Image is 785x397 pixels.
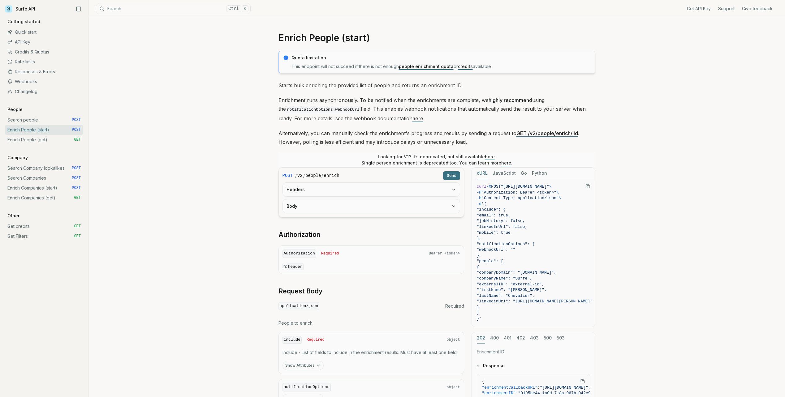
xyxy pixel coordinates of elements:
span: "enrichmentCallbackURL" [482,385,537,390]
span: "[URL][DOMAIN_NAME]" [501,184,549,189]
span: / [295,173,297,179]
a: Get Filters GET [5,231,83,241]
span: -d [477,202,482,206]
span: "firstName": "[PERSON_NAME]", [477,288,547,292]
code: header [287,263,304,270]
span: POST [72,127,81,132]
span: , [588,385,591,390]
button: JavaScript [493,168,516,179]
a: Responses & Errors [5,67,83,77]
a: Request Body [278,287,322,296]
a: Authorization [278,230,320,239]
p: Quota limitation [291,55,591,61]
p: Other [5,213,22,219]
span: "include": { [477,207,506,212]
span: "Content-Type: application/json" [481,196,559,200]
a: here [412,115,423,122]
p: Starts bulk enriching the provided list of people and returns an enrichment ID. [278,81,595,90]
button: Headers [283,183,460,196]
a: API Key [5,37,83,47]
span: }' [477,316,482,321]
span: "linkedInUrl": false, [477,224,528,229]
button: Body [283,199,460,213]
a: here [501,160,511,165]
span: GET [74,234,81,239]
a: Search Companies POST [5,173,83,183]
a: Get API Key [687,6,711,12]
span: curl [477,184,486,189]
span: Required [321,251,339,256]
a: Credits & Quotas [5,47,83,57]
span: } [477,305,479,309]
a: Enrich People (get) GET [5,135,83,145]
span: object [446,385,460,390]
span: }, [477,253,482,258]
span: -H [477,196,482,200]
button: 401 [504,332,511,344]
a: Support [718,6,735,12]
span: { [477,265,479,269]
code: include [283,336,302,344]
a: Changelog [5,87,83,96]
span: POST [72,117,81,122]
a: Surfe API [5,4,35,14]
span: "0195be44-1a0d-718a-967b-042c9d17ffd7" [518,391,610,395]
span: "[URL][DOMAIN_NAME]" [540,385,588,390]
p: Enrichment runs asynchronously. To be notified when the enrichments are complete, we using the fi... [278,96,595,123]
h1: Enrich People (start) [278,32,595,43]
a: Quick start [5,27,83,37]
a: Enrich Companies (get) GET [5,193,83,203]
span: "lastName": "Chevalier", [477,293,535,298]
span: "enrichmentID" [482,391,516,395]
p: Looking for V1? It’s deprecated, but still available . Single person enrichment is deprecated too... [361,154,512,166]
span: object [446,337,460,342]
p: Company [5,155,30,161]
span: / [303,173,305,179]
button: Python [532,168,547,179]
span: \ [556,190,559,195]
code: Authorization [283,250,316,258]
span: "notificationOptions": { [477,242,535,246]
span: "email": true, [477,213,511,218]
a: credits [458,64,473,69]
p: People [5,106,25,113]
span: : [537,385,540,390]
button: 403 [530,332,539,344]
span: : [516,391,518,395]
span: \ [559,196,561,200]
span: \ [549,184,552,189]
button: 503 [557,332,565,344]
strong: highly recommend [489,97,532,103]
button: Collapse Sidebar [74,4,83,14]
p: Enrichment ID [477,349,590,355]
span: '{ [481,202,486,206]
a: Rate limits [5,57,83,67]
span: "externalID": "external-id", [477,282,544,287]
span: "people": [ [477,259,503,263]
span: Required [445,303,464,309]
span: GET [74,137,81,142]
button: Copy Text [578,377,587,386]
span: -X [486,184,491,189]
span: / [321,173,323,179]
p: This endpoint will not succeed if there is not enough or available [291,63,591,70]
p: Include - List of fields to include in the enrichment results. Must have at least one field. [283,349,460,356]
a: GET /v2/people/enrich/:id [516,130,578,136]
span: POST [283,173,293,179]
button: Go [521,168,527,179]
code: enrich [324,173,339,179]
span: POST [491,184,501,189]
a: Search people POST [5,115,83,125]
span: POST [72,176,81,181]
span: "linkedinUrl": "[URL][DOMAIN_NAME][PERSON_NAME]" [477,299,593,304]
button: 402 [516,332,525,344]
span: "jobHistory": false, [477,219,525,223]
button: 400 [490,332,499,344]
button: Copy Text [583,181,593,191]
span: }, [477,236,482,241]
span: POST [72,186,81,190]
button: Send [443,171,460,180]
a: Enrich People (start) POST [5,125,83,135]
span: "companyName": "Surfe", [477,276,532,281]
span: { [482,379,485,384]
